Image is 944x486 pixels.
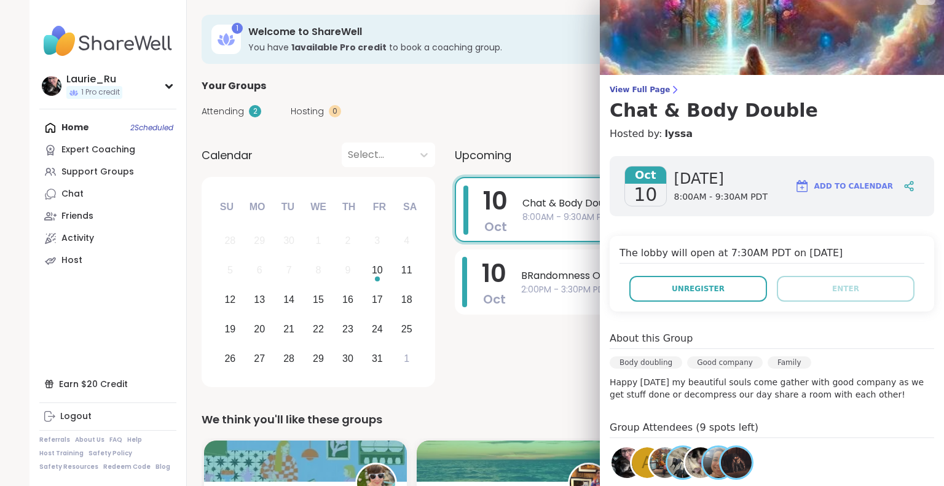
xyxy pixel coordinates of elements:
[345,262,350,278] div: 9
[39,406,176,428] a: Logout
[254,291,265,308] div: 13
[286,262,292,278] div: 7
[372,321,383,337] div: 24
[60,410,92,423] div: Logout
[795,179,809,194] img: ShareWell Logomark
[610,127,934,141] h4: Hosted by:
[345,232,350,249] div: 2
[305,257,332,284] div: Not available Wednesday, October 8th, 2025
[374,232,380,249] div: 3
[109,436,122,444] a: FAQ
[610,356,682,369] div: Body doubling
[329,105,341,117] div: 0
[629,276,767,302] button: Unregister
[291,105,324,118] span: Hosting
[246,228,273,254] div: Not available Monday, September 29th, 2025
[217,316,243,342] div: Choose Sunday, October 19th, 2025
[630,445,664,480] a: A
[217,287,243,313] div: Choose Sunday, October 12th, 2025
[257,262,262,278] div: 6
[155,463,170,471] a: Blog
[721,447,752,478] img: lyssa
[522,211,876,224] span: 8:00AM - 9:30AM PDT
[42,76,61,96] img: Laurie_Ru
[39,183,176,205] a: Chat
[276,316,302,342] div: Choose Tuesday, October 21st, 2025
[401,291,412,308] div: 18
[213,194,240,221] div: Su
[404,232,409,249] div: 4
[484,218,507,235] span: Oct
[789,171,899,201] button: Add to Calendar
[217,257,243,284] div: Not available Sunday, October 5th, 2025
[701,445,736,480] a: Monica2025
[619,246,924,264] h4: The lobby will open at 7:30AM PDT on [DATE]
[276,257,302,284] div: Not available Tuesday, October 7th, 2025
[335,228,361,254] div: Not available Thursday, October 2nd, 2025
[39,249,176,272] a: Host
[687,356,763,369] div: Good company
[313,350,324,367] div: 29
[224,291,235,308] div: 12
[610,376,934,401] p: Happy [DATE] my beautiful souls come gather with good company as we get stuff done or decompress ...
[610,100,934,122] h3: Chat & Body Double
[202,411,900,428] div: We think you'll like these groups
[39,449,84,458] a: Host Training
[276,345,302,372] div: Choose Tuesday, October 28th, 2025
[404,350,409,367] div: 1
[625,167,666,184] span: Oct
[703,447,734,478] img: Monica2025
[316,232,321,249] div: 1
[215,226,421,373] div: month 2025-10
[396,194,423,221] div: Sa
[202,147,253,163] span: Calendar
[372,350,383,367] div: 31
[393,345,420,372] div: Choose Saturday, November 1st, 2025
[685,447,716,478] img: PinkOnyx
[227,262,233,278] div: 5
[61,144,135,156] div: Expert Coaching
[313,291,324,308] div: 15
[202,79,266,93] span: Your Groups
[305,194,332,221] div: We
[768,356,811,369] div: Family
[372,291,383,308] div: 17
[75,436,104,444] a: About Us
[249,105,261,117] div: 2
[814,181,893,192] span: Add to Calendar
[283,291,294,308] div: 14
[522,196,876,211] span: Chat & Body Double
[393,228,420,254] div: Not available Saturday, October 4th, 2025
[243,194,270,221] div: Mo
[246,287,273,313] div: Choose Monday, October 13th, 2025
[335,287,361,313] div: Choose Thursday, October 16th, 2025
[254,350,265,367] div: 27
[305,345,332,372] div: Choose Wednesday, October 29th, 2025
[61,210,93,222] div: Friends
[683,445,718,480] a: PinkOnyx
[202,105,244,118] span: Attending
[291,41,387,53] b: 1 available Pro credit
[336,194,363,221] div: Th
[832,283,859,294] span: Enter
[335,257,361,284] div: Not available Thursday, October 9th, 2025
[366,194,393,221] div: Fr
[521,268,878,283] span: BRandomness Ohana Open Forum
[305,316,332,342] div: Choose Wednesday, October 22nd, 2025
[372,262,383,278] div: 10
[364,257,390,284] div: Choose Friday, October 10th, 2025
[39,161,176,183] a: Support Groups
[305,287,332,313] div: Choose Wednesday, October 15th, 2025
[364,287,390,313] div: Choose Friday, October 17th, 2025
[401,262,412,278] div: 11
[364,316,390,342] div: Choose Friday, October 24th, 2025
[224,232,235,249] div: 28
[634,184,657,206] span: 10
[455,147,511,163] span: Upcoming
[672,283,725,294] span: Unregister
[224,321,235,337] div: 19
[401,321,412,337] div: 25
[283,232,294,249] div: 30
[364,345,390,372] div: Choose Friday, October 31st, 2025
[61,166,134,178] div: Support Groups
